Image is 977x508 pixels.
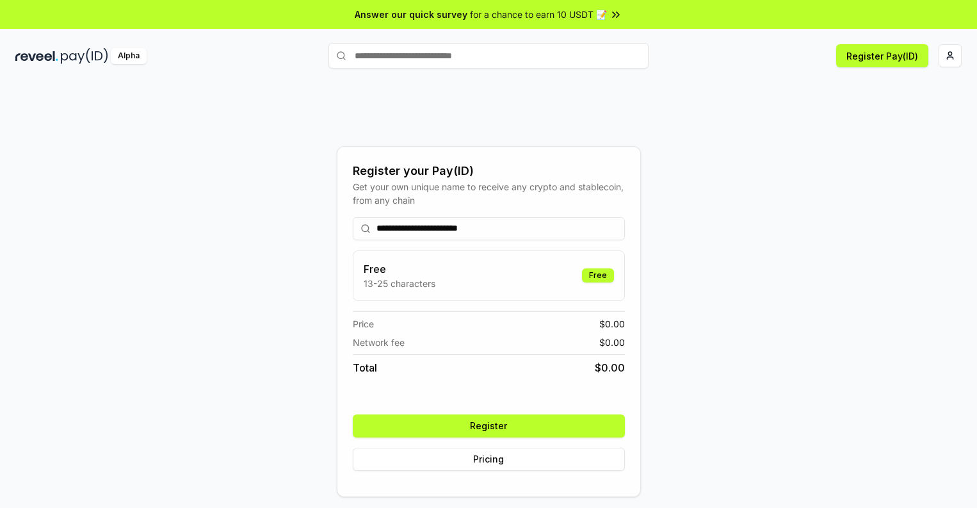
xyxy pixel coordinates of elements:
[470,8,607,21] span: for a chance to earn 10 USDT 📝
[364,261,435,277] h3: Free
[355,8,467,21] span: Answer our quick survey
[836,44,928,67] button: Register Pay(ID)
[353,162,625,180] div: Register your Pay(ID)
[353,414,625,438] button: Register
[15,48,58,64] img: reveel_dark
[599,317,625,331] span: $ 0.00
[111,48,147,64] div: Alpha
[353,360,377,375] span: Total
[353,317,374,331] span: Price
[599,336,625,349] span: $ 0.00
[353,180,625,207] div: Get your own unique name to receive any crypto and stablecoin, from any chain
[353,448,625,471] button: Pricing
[61,48,108,64] img: pay_id
[353,336,405,349] span: Network fee
[582,268,614,283] div: Free
[364,277,435,290] p: 13-25 characters
[595,360,625,375] span: $ 0.00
